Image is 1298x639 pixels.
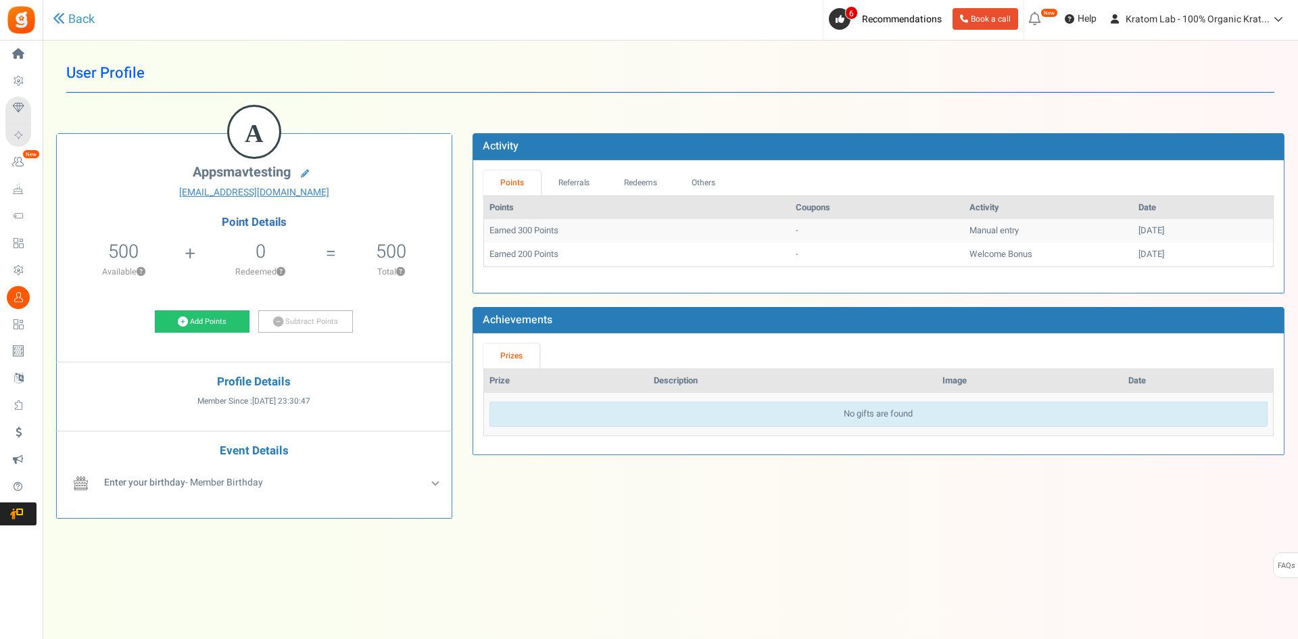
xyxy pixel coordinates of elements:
[193,162,291,182] span: appsmavtesting
[5,151,37,174] a: New
[1059,8,1102,30] a: Help
[155,310,249,333] a: Add Points
[66,54,1274,93] h1: User Profile
[648,369,938,393] th: Description
[675,170,733,195] a: Others
[376,241,406,262] h5: 500
[937,369,1123,393] th: Image
[845,6,858,20] span: 6
[64,266,184,278] p: Available
[607,170,675,195] a: Redeems
[1277,553,1295,579] span: FAQs
[1074,12,1097,26] span: Help
[197,266,324,278] p: Redeemed
[108,238,139,265] span: 500
[1123,369,1273,393] th: Date
[484,196,790,220] th: Points
[790,196,964,220] th: Coupons
[67,376,441,389] h4: Profile Details
[1040,8,1058,18] em: New
[483,344,540,369] a: Prizes
[484,219,790,243] td: Earned 300 Points
[953,8,1018,30] a: Book a call
[277,268,285,277] button: ?
[964,243,1133,266] td: Welcome Bonus
[396,268,405,277] button: ?
[483,138,519,154] b: Activity
[258,310,353,333] a: Subtract Points
[252,396,310,407] span: [DATE] 23:30:47
[790,219,964,243] td: -
[256,241,266,262] h5: 0
[67,445,441,458] h4: Event Details
[67,186,441,199] a: [EMAIL_ADDRESS][DOMAIN_NAME]
[829,8,947,30] a: 6 Recommendations
[197,396,310,407] span: Member Since :
[484,243,790,266] td: Earned 200 Points
[1126,12,1270,26] span: Kratom Lab - 100% Organic Krat...
[337,266,445,278] p: Total
[104,475,185,490] b: Enter your birthday
[1138,248,1268,261] div: [DATE]
[964,196,1133,220] th: Activity
[484,369,648,393] th: Prize
[104,475,263,490] span: - Member Birthday
[22,149,40,159] em: New
[862,12,942,26] span: Recommendations
[790,243,964,266] td: -
[137,268,145,277] button: ?
[969,224,1019,237] span: Manual entry
[6,5,37,35] img: Gratisfaction
[483,312,552,328] b: Achievements
[541,170,607,195] a: Referrals
[57,216,452,229] h4: Point Details
[489,402,1268,427] div: No gifts are found
[1133,196,1273,220] th: Date
[1138,224,1268,237] div: [DATE]
[483,170,542,195] a: Points
[229,107,279,160] figcaption: A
